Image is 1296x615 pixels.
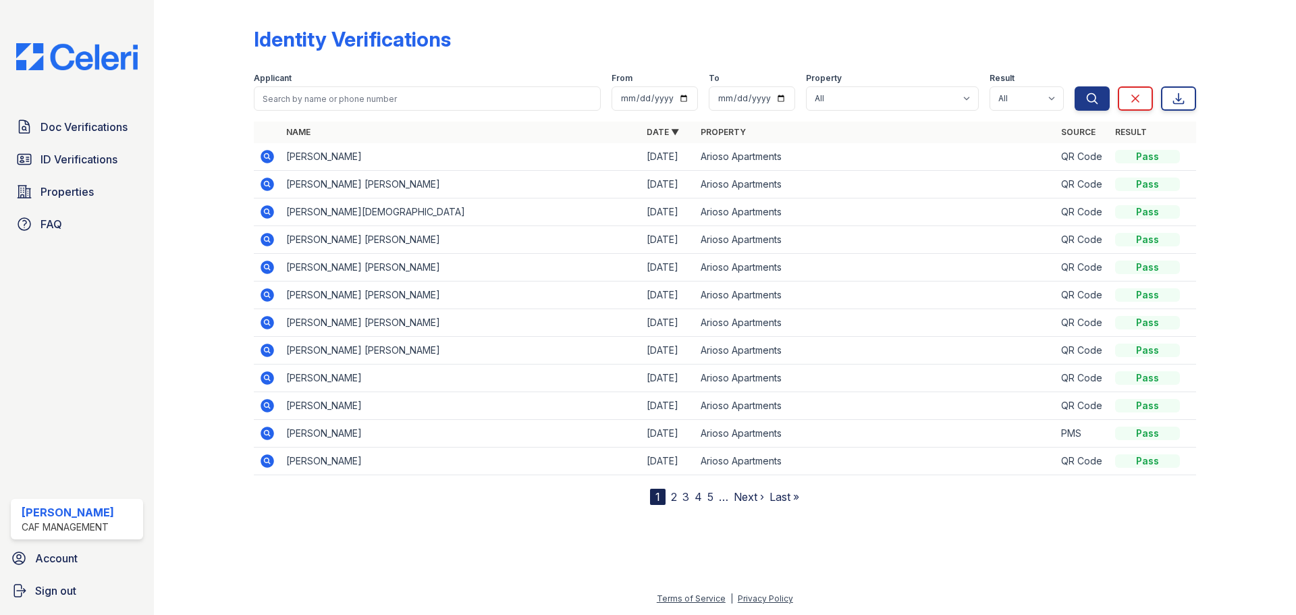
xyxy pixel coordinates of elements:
[11,178,143,205] a: Properties
[641,337,695,365] td: [DATE]
[281,226,641,254] td: [PERSON_NAME] [PERSON_NAME]
[695,309,1056,337] td: Arioso Apartments
[281,198,641,226] td: [PERSON_NAME][DEMOGRAPHIC_DATA]
[1056,171,1110,198] td: QR Code
[1056,143,1110,171] td: QR Code
[11,211,143,238] a: FAQ
[5,545,148,572] a: Account
[40,184,94,200] span: Properties
[695,171,1056,198] td: Arioso Apartments
[1115,316,1180,329] div: Pass
[806,73,842,84] label: Property
[5,577,148,604] a: Sign out
[695,143,1056,171] td: Arioso Apartments
[1056,254,1110,282] td: QR Code
[695,365,1056,392] td: Arioso Apartments
[281,337,641,365] td: [PERSON_NAME] [PERSON_NAME]
[719,489,728,505] span: …
[734,490,764,504] a: Next ›
[641,420,695,448] td: [DATE]
[281,143,641,171] td: [PERSON_NAME]
[709,73,720,84] label: To
[1056,392,1110,420] td: QR Code
[641,171,695,198] td: [DATE]
[1115,399,1180,412] div: Pass
[40,151,117,167] span: ID Verifications
[990,73,1015,84] label: Result
[1056,365,1110,392] td: QR Code
[641,143,695,171] td: [DATE]
[5,43,148,70] img: CE_Logo_Blue-a8612792a0a2168367f1c8372b55b34899dd931a85d93a1a3d3e32e68fde9ad4.png
[1056,198,1110,226] td: QR Code
[682,490,689,504] a: 3
[281,365,641,392] td: [PERSON_NAME]
[1115,261,1180,274] div: Pass
[641,282,695,309] td: [DATE]
[1056,337,1110,365] td: QR Code
[254,27,451,51] div: Identity Verifications
[1056,448,1110,475] td: QR Code
[1115,178,1180,191] div: Pass
[695,448,1056,475] td: Arioso Apartments
[641,198,695,226] td: [DATE]
[695,420,1056,448] td: Arioso Apartments
[1115,427,1180,440] div: Pass
[281,254,641,282] td: [PERSON_NAME] [PERSON_NAME]
[641,254,695,282] td: [DATE]
[769,490,799,504] a: Last »
[641,448,695,475] td: [DATE]
[22,520,114,534] div: CAF Management
[281,309,641,337] td: [PERSON_NAME] [PERSON_NAME]
[1115,205,1180,219] div: Pass
[40,119,128,135] span: Doc Verifications
[254,86,601,111] input: Search by name or phone number
[647,127,679,137] a: Date ▼
[730,593,733,604] div: |
[707,490,713,504] a: 5
[657,593,726,604] a: Terms of Service
[35,550,78,566] span: Account
[695,198,1056,226] td: Arioso Apartments
[1056,282,1110,309] td: QR Code
[641,226,695,254] td: [DATE]
[281,420,641,448] td: [PERSON_NAME]
[22,504,114,520] div: [PERSON_NAME]
[650,489,666,505] div: 1
[11,113,143,140] a: Doc Verifications
[701,127,746,137] a: Property
[641,392,695,420] td: [DATE]
[35,583,76,599] span: Sign out
[1056,226,1110,254] td: QR Code
[11,146,143,173] a: ID Verifications
[695,226,1056,254] td: Arioso Apartments
[738,593,793,604] a: Privacy Policy
[1115,454,1180,468] div: Pass
[695,490,702,504] a: 4
[1115,127,1147,137] a: Result
[695,254,1056,282] td: Arioso Apartments
[1115,150,1180,163] div: Pass
[695,392,1056,420] td: Arioso Apartments
[1115,288,1180,302] div: Pass
[671,490,677,504] a: 2
[1115,233,1180,246] div: Pass
[695,282,1056,309] td: Arioso Apartments
[1061,127,1096,137] a: Source
[695,337,1056,365] td: Arioso Apartments
[281,282,641,309] td: [PERSON_NAME] [PERSON_NAME]
[1115,371,1180,385] div: Pass
[254,73,292,84] label: Applicant
[641,365,695,392] td: [DATE]
[281,392,641,420] td: [PERSON_NAME]
[40,216,62,232] span: FAQ
[1115,344,1180,357] div: Pass
[281,448,641,475] td: [PERSON_NAME]
[281,171,641,198] td: [PERSON_NAME] [PERSON_NAME]
[1056,309,1110,337] td: QR Code
[641,309,695,337] td: [DATE]
[612,73,632,84] label: From
[1056,420,1110,448] td: PMS
[286,127,310,137] a: Name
